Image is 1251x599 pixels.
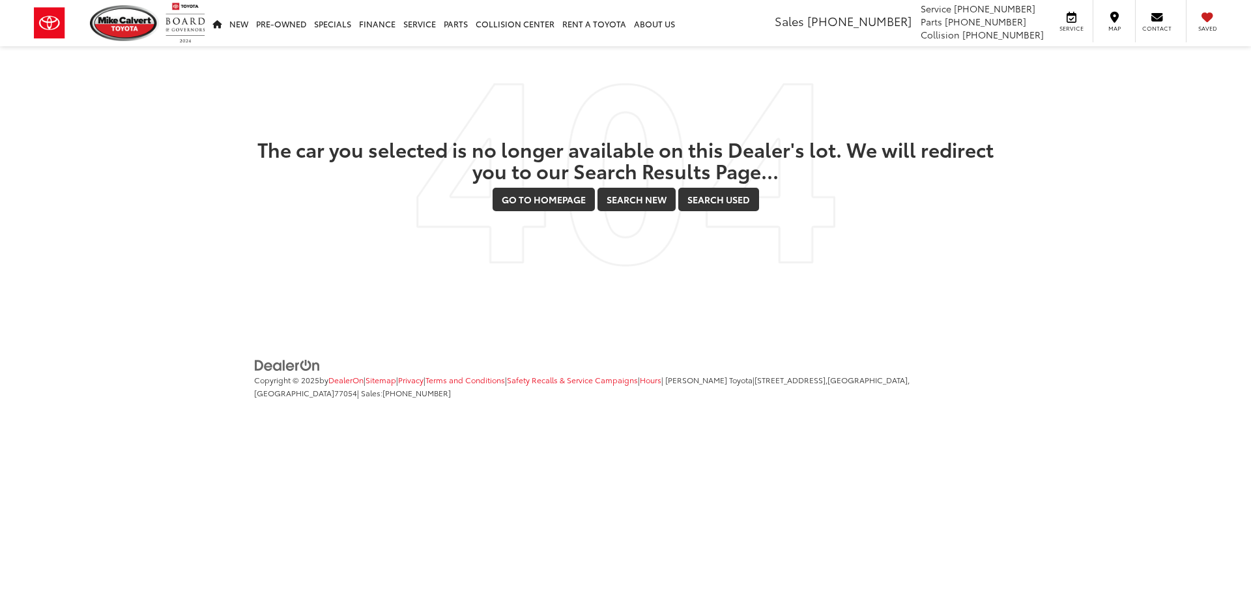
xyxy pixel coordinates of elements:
[661,374,753,385] span: | [PERSON_NAME] Toyota
[954,2,1035,15] span: [PHONE_NUMBER]
[254,358,321,373] img: DealerOn
[398,374,424,385] a: Privacy
[945,15,1026,28] span: [PHONE_NUMBER]
[425,374,505,385] a: Terms and Conditions
[328,374,364,385] a: DealerOn Home Page
[90,5,159,41] img: Mike Calvert Toyota
[254,374,319,385] span: Copyright © 2025
[319,374,364,385] span: by
[807,12,912,29] span: [PHONE_NUMBER]
[640,374,661,385] a: Hours
[366,374,396,385] a: Sitemap
[755,374,827,385] span: [STREET_ADDRESS],
[396,374,424,385] span: |
[505,374,638,385] span: |
[678,188,759,211] a: Search Used
[507,374,638,385] a: Safety Recalls & Service Campaigns, Opens in a new tab
[921,2,951,15] span: Service
[1057,24,1086,33] span: Service
[921,28,960,41] span: Collision
[962,28,1044,41] span: [PHONE_NUMBER]
[357,387,451,398] span: | Sales:
[638,374,661,385] span: |
[1193,24,1222,33] span: Saved
[382,387,451,398] span: [PHONE_NUMBER]
[921,15,942,28] span: Parts
[493,188,595,211] a: Go to Homepage
[827,374,910,385] span: [GEOGRAPHIC_DATA],
[597,188,676,211] a: Search New
[1142,24,1172,33] span: Contact
[1100,24,1129,33] span: Map
[254,387,334,398] span: [GEOGRAPHIC_DATA]
[334,387,357,398] span: 77054
[254,358,321,371] a: DealerOn
[254,138,997,181] h2: The car you selected is no longer available on this Dealer's lot. We will redirect you to our Sea...
[424,374,505,385] span: |
[775,12,804,29] span: Sales
[364,374,396,385] span: |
